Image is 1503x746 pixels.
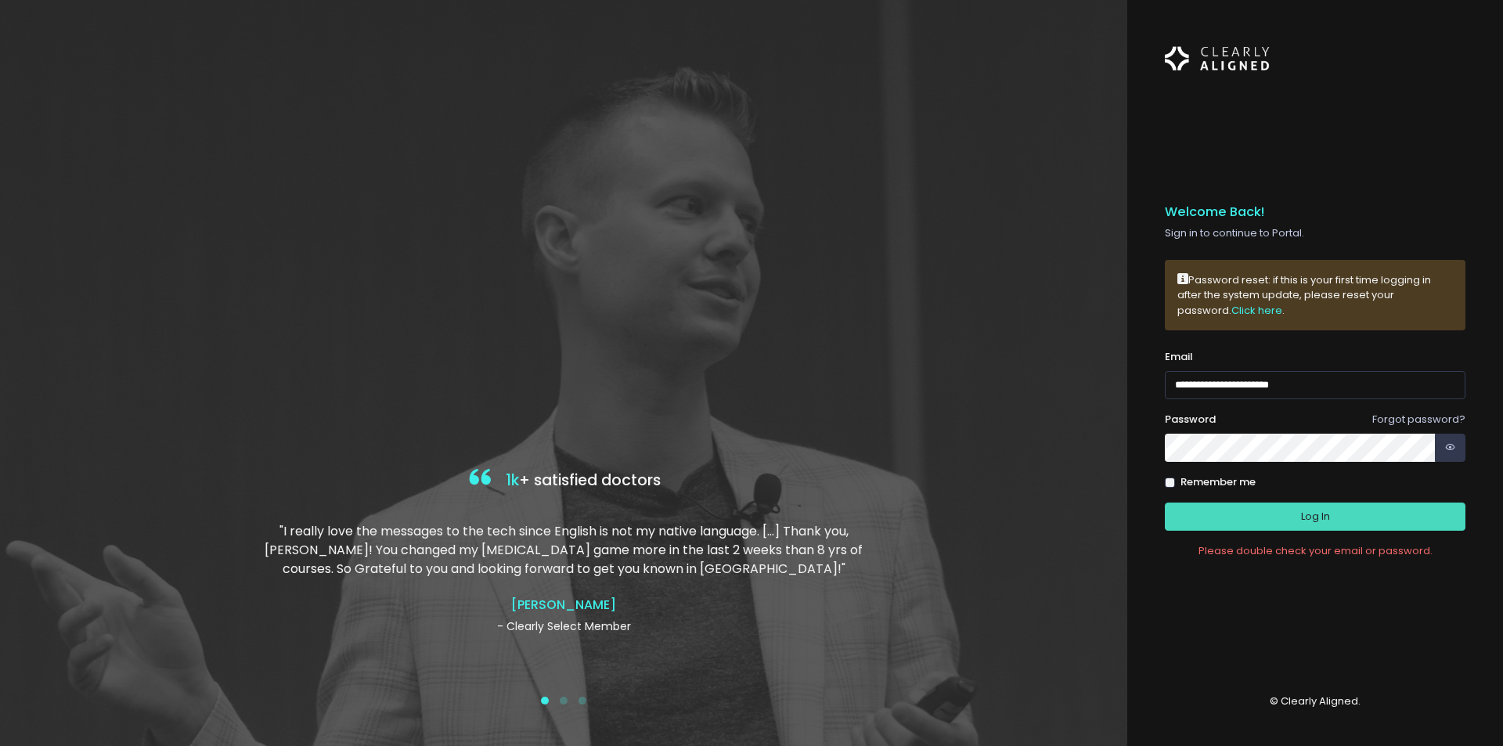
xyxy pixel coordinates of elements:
img: Logo Horizontal [1165,38,1270,80]
h4: + satisfied doctors [261,465,867,497]
span: 1k [506,470,519,491]
p: Sign in to continue to Portal. [1165,225,1465,241]
a: Click here [1231,303,1282,318]
label: Email [1165,349,1193,365]
h5: Welcome Back! [1165,204,1465,220]
button: Log In [1165,503,1465,532]
a: Forgot password? [1372,412,1465,427]
p: © Clearly Aligned. [1165,694,1465,709]
div: Password reset: if this is your first time logging in after the system update, please reset your ... [1165,260,1465,331]
label: Password [1165,412,1216,427]
label: Remember me [1180,474,1256,490]
h4: [PERSON_NAME] [261,597,867,612]
p: - Clearly Select Member [261,618,867,635]
div: Please double check your email or password. [1165,543,1465,559]
p: "I really love the messages to the tech since English is not my native language. […] Thank you, [... [261,522,867,578]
